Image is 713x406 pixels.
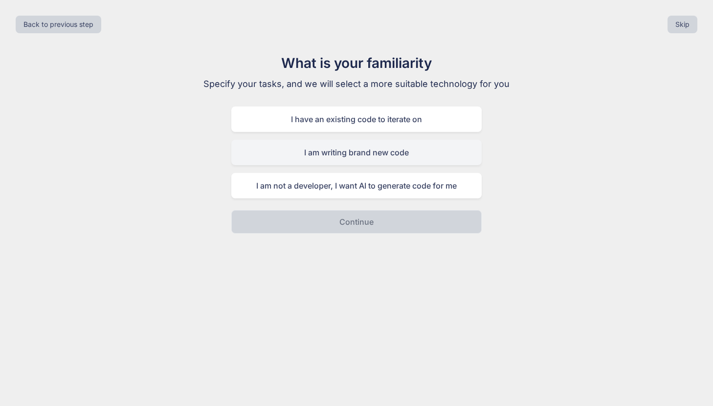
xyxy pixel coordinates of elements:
div: I am writing brand new code [231,140,482,165]
p: Continue [339,216,374,228]
button: Skip [668,16,697,33]
button: Continue [231,210,482,234]
div: I am not a developer, I want AI to generate code for me [231,173,482,198]
button: Back to previous step [16,16,101,33]
p: Specify your tasks, and we will select a more suitable technology for you [192,77,521,91]
h1: What is your familiarity [192,53,521,73]
div: I have an existing code to iterate on [231,107,482,132]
